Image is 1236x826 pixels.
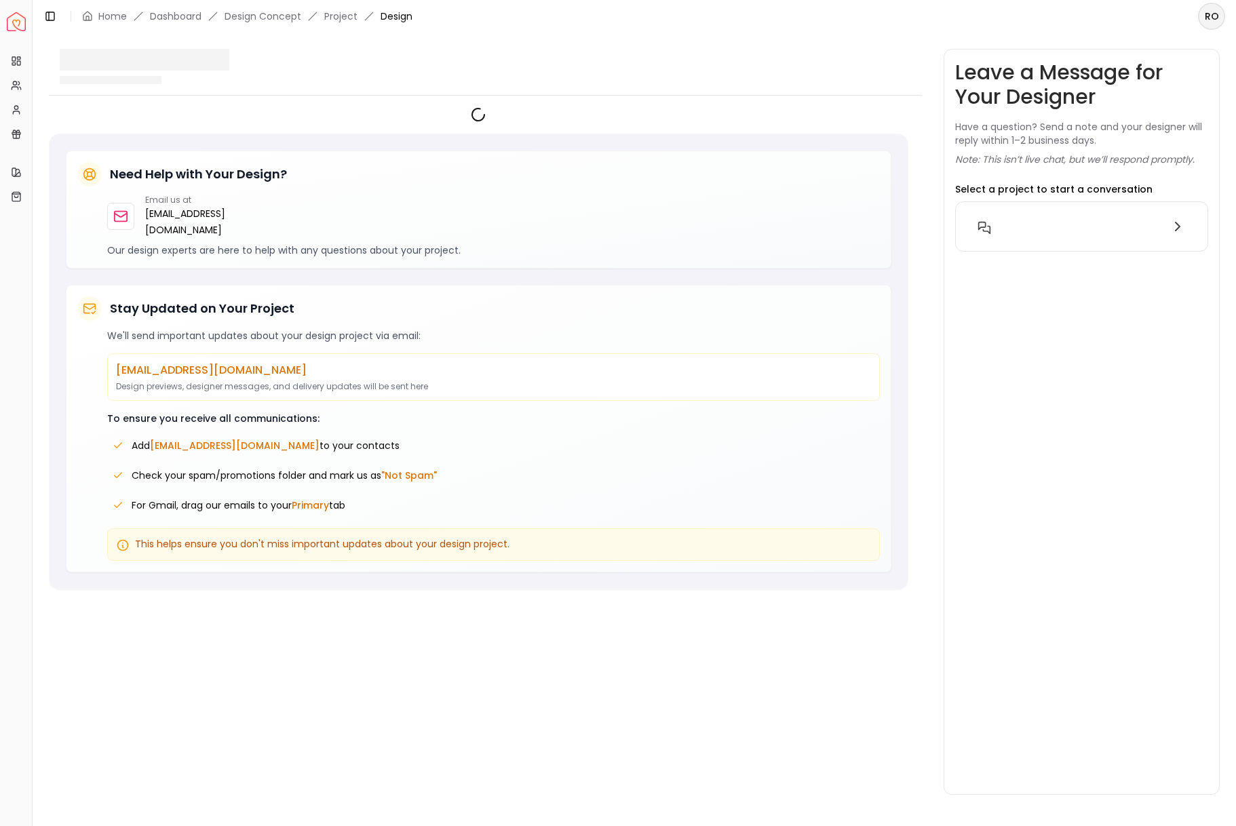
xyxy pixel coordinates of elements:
[7,12,26,31] a: Spacejoy
[110,299,294,318] h5: Stay Updated on Your Project
[82,9,412,23] nav: breadcrumb
[132,439,400,452] span: Add to your contacts
[145,195,284,205] p: Email us at
[107,329,880,342] p: We'll send important updates about your design project via email:
[1199,4,1224,28] span: RO
[955,60,1209,109] h3: Leave a Message for Your Designer
[132,498,345,512] span: For Gmail, drag our emails to your tab
[116,362,871,378] p: [EMAIL_ADDRESS][DOMAIN_NAME]
[107,412,880,425] p: To ensure you receive all communications:
[150,439,320,452] span: [EMAIL_ADDRESS][DOMAIN_NAME]
[150,9,201,23] a: Dashboard
[381,9,412,23] span: Design
[116,381,871,392] p: Design previews, designer messages, and delivery updates will be sent here
[107,243,880,257] p: Our design experts are here to help with any questions about your project.
[110,165,287,184] h5: Need Help with Your Design?
[292,498,329,512] span: Primary
[955,153,1195,166] p: Note: This isn’t live chat, but we’ll respond promptly.
[145,205,284,238] a: [EMAIL_ADDRESS][DOMAIN_NAME]
[324,9,358,23] a: Project
[381,469,437,482] span: "Not Spam"
[225,9,301,23] li: Design Concept
[7,12,26,31] img: Spacejoy Logo
[955,182,1153,196] p: Select a project to start a conversation
[98,9,127,23] a: Home
[135,537,509,551] span: This helps ensure you don't miss important updates about your design project.
[955,120,1209,147] p: Have a question? Send a note and your designer will reply within 1–2 business days.
[1198,3,1225,30] button: RO
[132,469,437,482] span: Check your spam/promotions folder and mark us as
